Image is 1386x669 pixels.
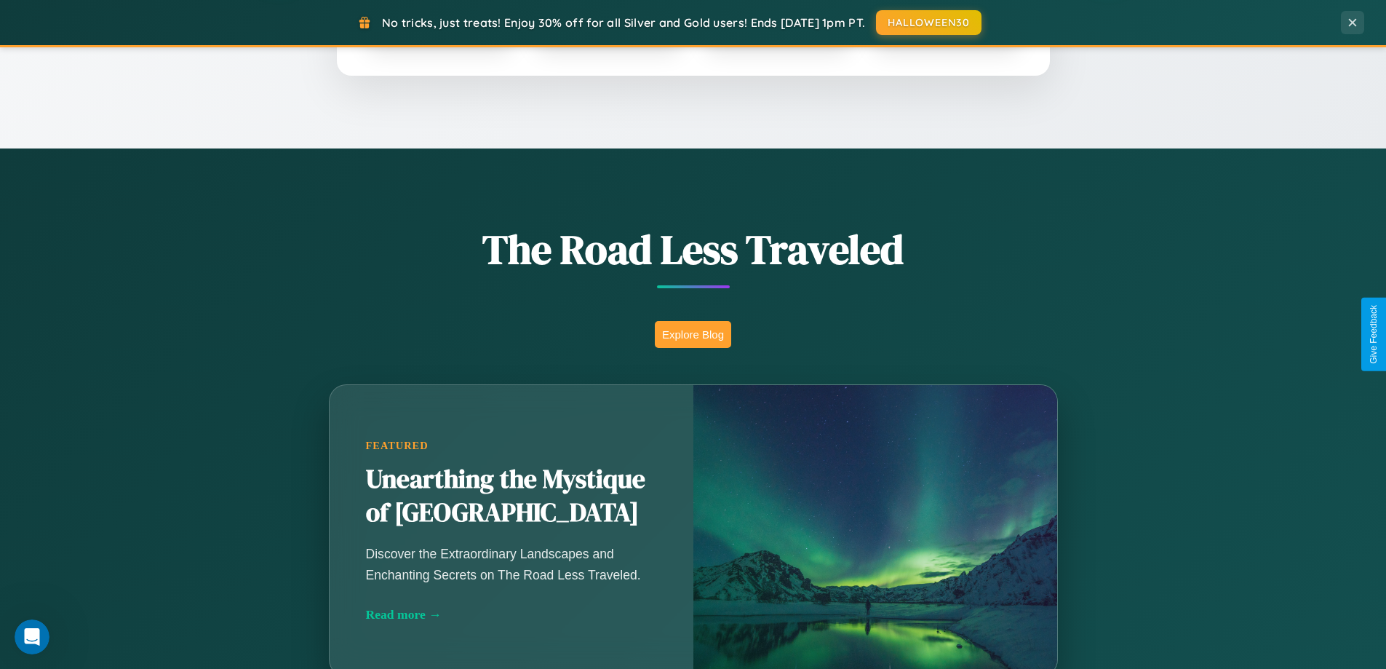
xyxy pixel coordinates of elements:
iframe: Intercom live chat [15,619,49,654]
button: Explore Blog [655,321,731,348]
h1: The Road Less Traveled [257,221,1130,277]
h2: Unearthing the Mystique of [GEOGRAPHIC_DATA] [366,463,657,530]
button: HALLOWEEN30 [876,10,981,35]
div: Read more → [366,607,657,622]
p: Discover the Extraordinary Landscapes and Enchanting Secrets on The Road Less Traveled. [366,544,657,585]
span: No tricks, just treats! Enjoy 30% off for all Silver and Gold users! Ends [DATE] 1pm PT. [382,15,865,30]
div: Featured [366,440,657,452]
div: Give Feedback [1369,305,1379,364]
